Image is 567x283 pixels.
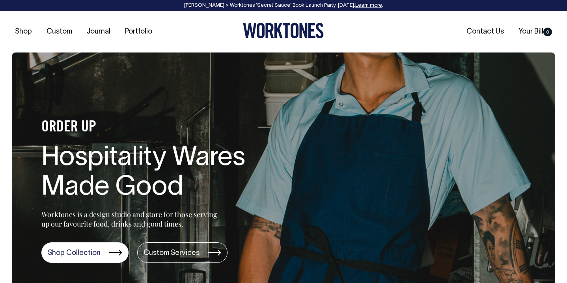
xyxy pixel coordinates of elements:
a: Custom Services [137,242,228,263]
a: Shop [12,25,35,38]
a: Learn more [355,3,382,8]
a: Your Bill0 [515,25,555,38]
span: 0 [543,28,552,36]
a: Custom [43,25,75,38]
a: Portfolio [122,25,155,38]
a: Contact Us [463,25,507,38]
h1: Hospitality Wares Made Good [41,144,294,203]
h4: ORDER UP [41,119,294,136]
a: Journal [84,25,114,38]
p: Worktones is a design studio and store for those serving up our favourite food, drinks and good t... [41,210,221,229]
a: Shop Collection [41,242,129,263]
div: [PERSON_NAME] × Worktones ‘Secret Sauce’ Book Launch Party, [DATE]. . [8,3,559,8]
